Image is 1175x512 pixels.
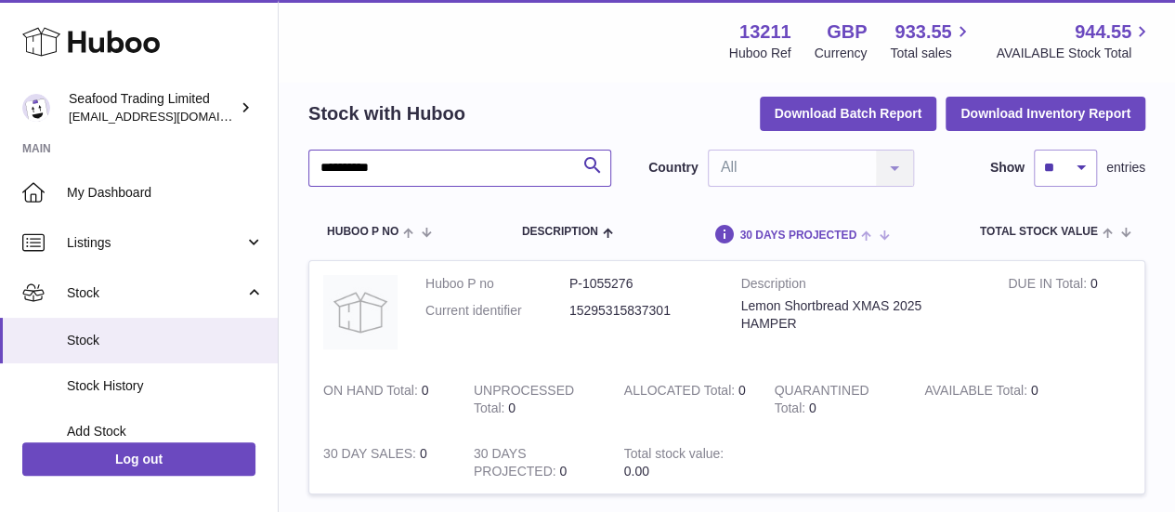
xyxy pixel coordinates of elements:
[425,302,569,320] dt: Current identifier
[624,464,649,479] span: 0.00
[827,20,867,45] strong: GBP
[460,368,610,431] td: 0
[624,446,724,466] strong: Total stock value
[67,184,264,202] span: My Dashboard
[741,275,981,297] strong: Description
[1075,20,1131,45] span: 944.55
[729,45,791,62] div: Huboo Ref
[323,383,422,402] strong: ON HAND Total
[1106,159,1145,177] span: entries
[610,368,761,431] td: 0
[760,97,937,130] button: Download Batch Report
[624,383,738,402] strong: ALLOCATED Total
[69,90,236,125] div: Seafood Trading Limited
[569,275,713,293] dd: P-1055276
[67,234,244,252] span: Listings
[474,383,574,420] strong: UNPROCESSED Total
[994,261,1144,368] td: 0
[648,159,698,177] label: Country
[890,20,973,62] a: 933.55 Total sales
[809,400,816,415] span: 0
[774,383,868,420] strong: QUARANTINED Total
[425,275,569,293] dt: Huboo P no
[323,446,420,466] strong: 30 DAY SALES
[990,159,1025,177] label: Show
[890,45,973,62] span: Total sales
[67,423,264,440] span: Add Stock
[67,332,264,349] span: Stock
[894,20,951,45] span: 933.55
[69,109,273,124] span: [EMAIL_ADDRESS][DOMAIN_NAME]
[308,101,465,126] h2: Stock with Huboo
[1008,276,1090,295] strong: DUE IN Total
[22,94,50,122] img: internalAdmin-13211@internal.huboo.com
[980,226,1098,238] span: Total stock value
[22,442,255,476] a: Log out
[946,97,1145,130] button: Download Inventory Report
[309,431,460,494] td: 0
[739,230,856,242] span: 30 DAYS PROJECTED
[460,431,610,494] td: 0
[522,226,598,238] span: Description
[741,297,981,333] div: Lemon Shortbread XMAS 2025 HAMPER
[910,368,1061,431] td: 0
[996,45,1153,62] span: AVAILABLE Stock Total
[569,302,713,320] dd: 15295315837301
[67,284,244,302] span: Stock
[309,368,460,431] td: 0
[67,377,264,395] span: Stock History
[924,383,1030,402] strong: AVAILABLE Total
[815,45,868,62] div: Currency
[996,20,1153,62] a: 944.55 AVAILABLE Stock Total
[323,275,398,349] img: product image
[739,20,791,45] strong: 13211
[327,226,398,238] span: Huboo P no
[474,446,560,483] strong: 30 DAYS PROJECTED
